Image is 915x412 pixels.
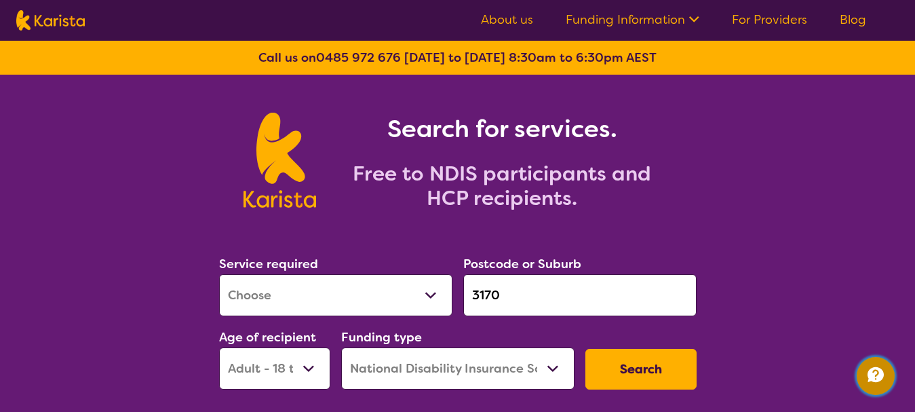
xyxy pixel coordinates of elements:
[341,329,422,345] label: Funding type
[258,50,657,66] b: Call us on [DATE] to [DATE] 8:30am to 6:30pm AEST
[566,12,699,28] a: Funding Information
[316,50,401,66] a: 0485 972 676
[16,10,85,31] img: Karista logo
[857,357,895,395] button: Channel Menu
[481,12,533,28] a: About us
[332,162,671,210] h2: Free to NDIS participants and HCP recipients.
[840,12,866,28] a: Blog
[332,113,671,145] h1: Search for services.
[219,256,318,272] label: Service required
[463,256,581,272] label: Postcode or Suburb
[244,113,316,208] img: Karista logo
[585,349,697,390] button: Search
[219,329,316,345] label: Age of recipient
[732,12,807,28] a: For Providers
[463,274,697,316] input: Type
